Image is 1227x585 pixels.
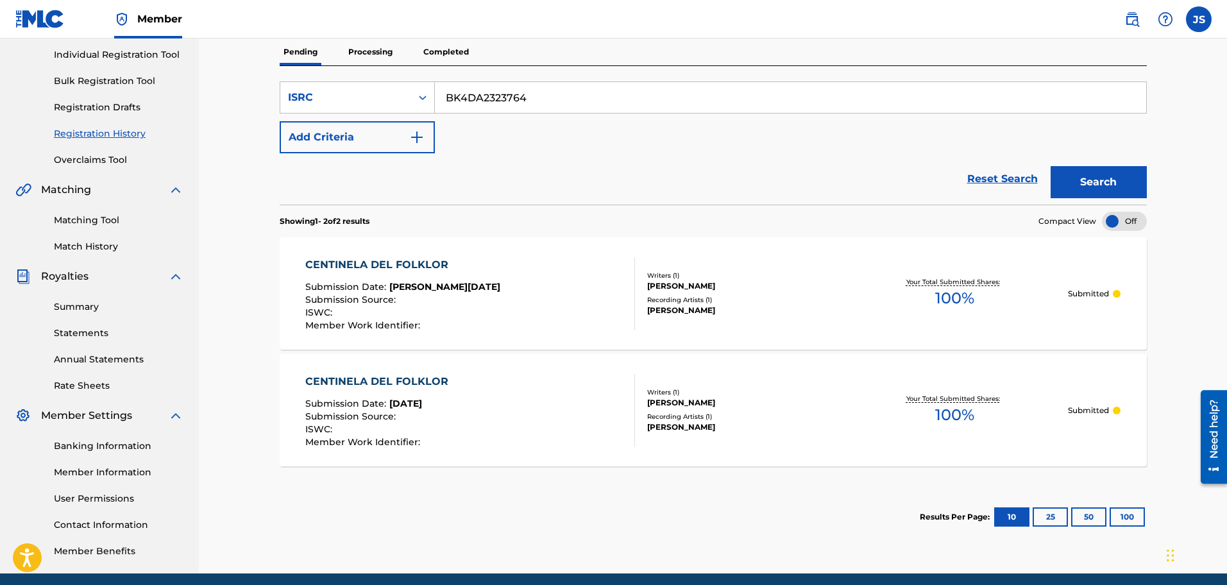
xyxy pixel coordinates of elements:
button: 100 [1110,507,1145,527]
span: Matching [41,182,91,198]
a: Matching Tool [54,214,183,227]
span: 100 % [935,403,974,427]
div: Widget de chat [1163,523,1227,585]
button: Add Criteria [280,121,435,153]
a: User Permissions [54,492,183,505]
a: Public Search [1119,6,1145,32]
img: MLC Logo [15,10,65,28]
a: Registration History [54,127,183,140]
div: Writers ( 1 ) [647,387,841,397]
div: [PERSON_NAME] [647,280,841,292]
span: [PERSON_NAME][DATE] [389,281,500,292]
span: Submission Date : [305,281,389,292]
iframe: Chat Widget [1163,523,1227,585]
img: search [1124,12,1140,27]
button: 25 [1033,507,1068,527]
p: Your Total Submitted Shares: [906,394,1003,403]
a: Member Benefits [54,545,183,558]
img: expand [168,408,183,423]
a: Reset Search [961,165,1044,193]
span: Submission Source : [305,294,399,305]
img: 9d2ae6d4665cec9f34b9.svg [409,130,425,145]
img: expand [168,182,183,198]
a: Individual Registration Tool [54,48,183,62]
button: Search [1051,166,1147,198]
a: Annual Statements [54,353,183,366]
a: Rate Sheets [54,379,183,393]
span: Submission Date : [305,398,389,409]
button: 10 [994,507,1029,527]
a: Statements [54,326,183,340]
div: Recording Artists ( 1 ) [647,295,841,305]
p: Results Per Page: [920,511,993,523]
span: Royalties [41,269,89,284]
div: [PERSON_NAME] [647,305,841,316]
a: Overclaims Tool [54,153,183,167]
iframe: Resource Center [1191,385,1227,488]
span: Member Work Identifier : [305,436,423,448]
span: [DATE] [389,398,422,409]
a: CENTINELA DEL FOLKLORSubmission Date:[DATE]Submission Source:ISWC:Member Work Identifier:Writers ... [280,354,1147,466]
a: Match History [54,240,183,253]
div: ISRC [288,90,403,105]
span: Member Work Identifier : [305,319,423,331]
span: 100 % [935,287,974,310]
img: expand [168,269,183,284]
img: Member Settings [15,408,31,423]
p: Your Total Submitted Shares: [906,277,1003,287]
img: Royalties [15,269,31,284]
div: Writers ( 1 ) [647,271,841,280]
span: ISWC : [305,423,335,435]
div: [PERSON_NAME] [647,421,841,433]
p: Submitted [1068,288,1109,300]
a: Summary [54,300,183,314]
p: Completed [419,38,473,65]
p: Showing 1 - 2 of 2 results [280,216,369,227]
div: Help [1153,6,1178,32]
a: CENTINELA DEL FOLKLORSubmission Date:[PERSON_NAME][DATE]Submission Source:ISWC:Member Work Identi... [280,237,1147,350]
div: Arrastrar [1167,536,1174,575]
div: Recording Artists ( 1 ) [647,412,841,421]
span: Member Settings [41,408,132,423]
a: Member Information [54,466,183,479]
a: Bulk Registration Tool [54,74,183,88]
img: Top Rightsholder [114,12,130,27]
a: Contact Information [54,518,183,532]
div: [PERSON_NAME] [647,397,841,409]
img: help [1158,12,1173,27]
a: Registration Drafts [54,101,183,114]
div: CENTINELA DEL FOLKLOR [305,257,500,273]
p: Processing [344,38,396,65]
button: 50 [1071,507,1106,527]
span: ISWC : [305,307,335,318]
span: Compact View [1038,216,1096,227]
p: Submitted [1068,405,1109,416]
div: CENTINELA DEL FOLKLOR [305,374,455,389]
img: Matching [15,182,31,198]
div: User Menu [1186,6,1212,32]
p: Pending [280,38,321,65]
a: Banking Information [54,439,183,453]
span: Member [137,12,182,26]
form: Search Form [280,81,1147,205]
span: Submission Source : [305,411,399,422]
